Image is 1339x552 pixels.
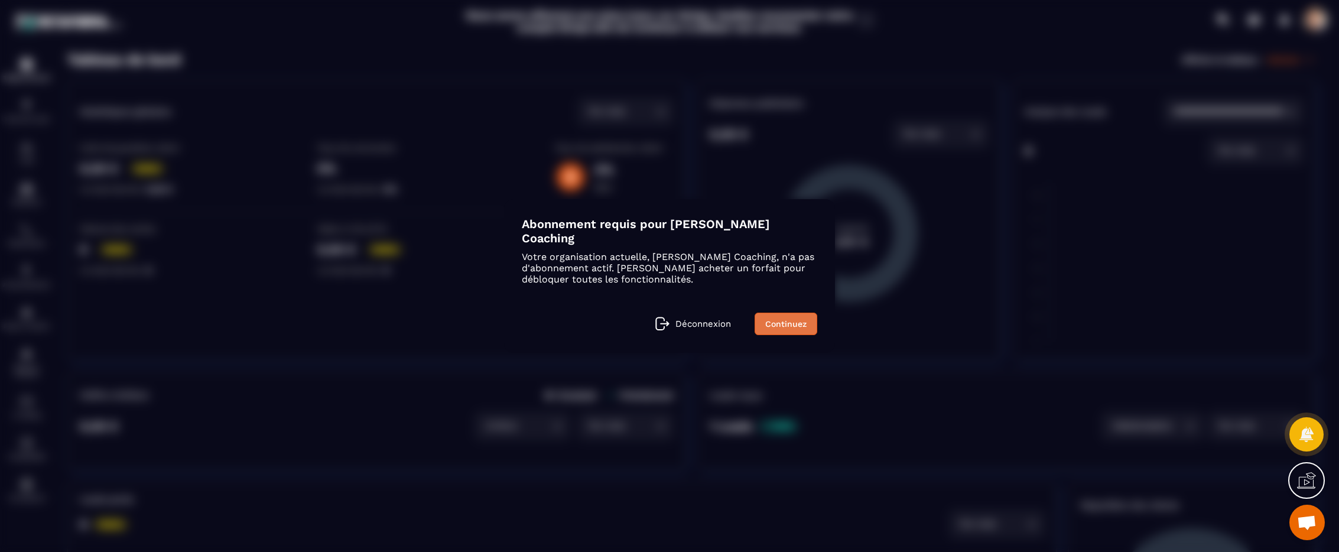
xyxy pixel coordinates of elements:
[522,217,817,245] h4: Abonnement requis pour [PERSON_NAME] Coaching
[522,251,817,285] p: Votre organisation actuelle, [PERSON_NAME] Coaching, n'a pas d'abonnement actif. [PERSON_NAME] ac...
[655,317,731,331] a: Déconnexion
[675,319,731,329] p: Déconnexion
[1289,505,1325,540] a: Ouvrir le chat
[755,313,817,335] a: Continuez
